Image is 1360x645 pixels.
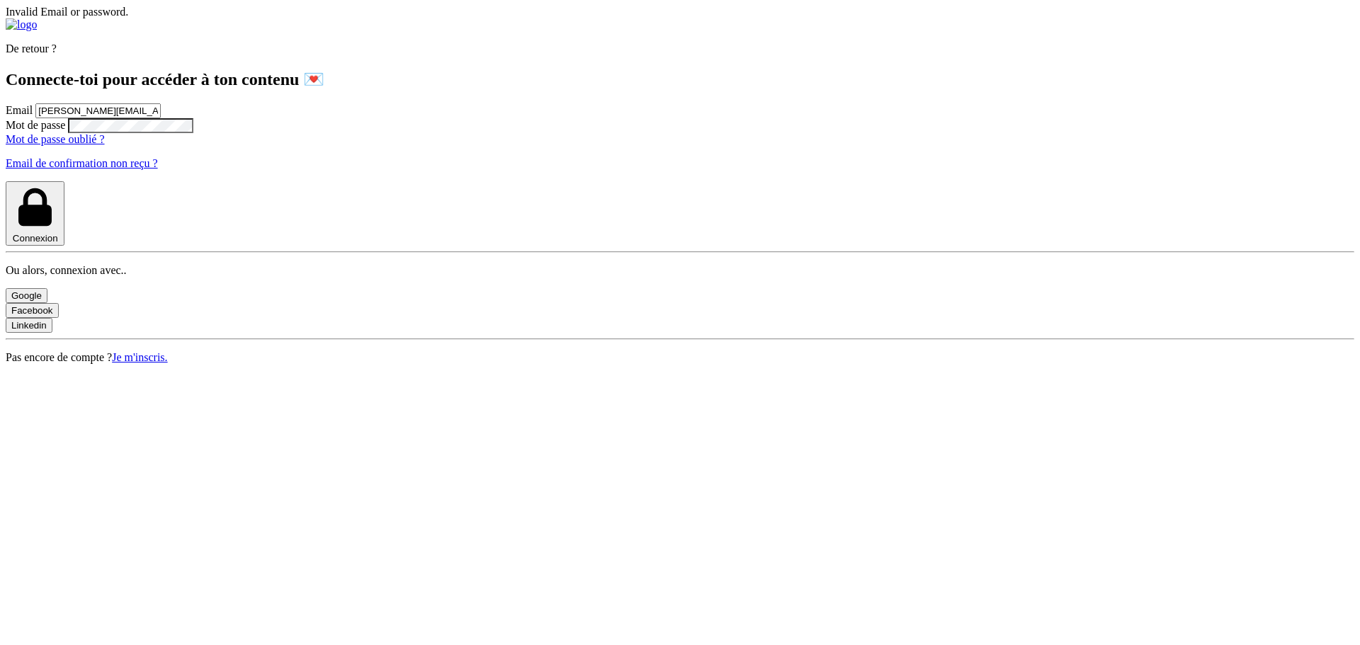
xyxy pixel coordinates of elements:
[6,318,52,333] button: Linkedin
[6,69,1354,89] h1: Connecte-toi pour accéder à ton contenu 💌
[6,157,158,169] a: Email de confirmation non reçu ?
[6,288,47,303] button: Google
[35,103,161,118] input: Email
[6,304,59,316] a: Facebook
[6,119,65,131] label: Mot de passe
[6,181,64,246] button: Connexion
[6,264,1354,277] p: Ou alors, connexion avec..
[6,133,105,145] a: Mot de passe oublié ?
[6,319,52,331] a: Linkedin
[6,18,37,31] img: logo
[6,6,1354,18] div: Invalid Email or password.
[6,303,59,318] button: Facebook
[6,351,1354,364] p: Pas encore de compte ?
[112,351,167,363] a: Je m'inscris.
[6,289,47,301] a: Google
[6,42,1354,55] p: De retour ?
[6,104,33,116] label: Email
